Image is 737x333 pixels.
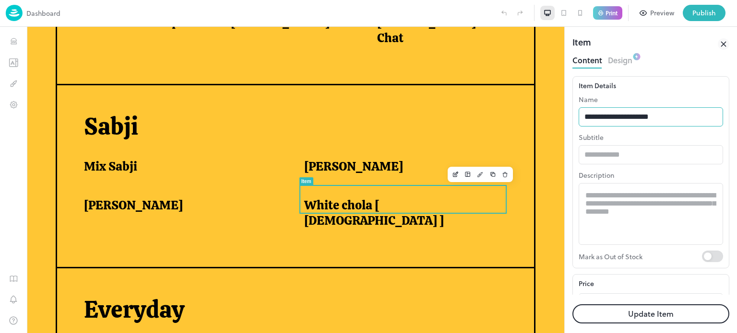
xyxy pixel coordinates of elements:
button: Duplicate [460,141,472,154]
p: Subtitle [579,132,723,142]
button: Layout [435,141,447,154]
span: Mix Sabji [57,132,110,148]
button: Delete [472,141,485,154]
span: [PERSON_NAME] [57,171,156,186]
p: Price [579,278,594,288]
span: White chola [ [DEMOGRAPHIC_DATA] ] [277,171,474,202]
p: Name [579,94,723,104]
p: Mark as Out of Stock [579,251,702,262]
label: Redo (Ctrl + Y) [512,5,528,21]
span: [PERSON_NAME] [277,132,376,148]
button: Design [447,141,460,154]
button: Preview [634,5,680,21]
img: logo-86c26b7e.jpg [6,5,23,21]
img: 1718977755095vy7gqs5mm3.png%3Ft%3D1718977746044 [476,43,528,95]
button: Edit [422,141,435,154]
div: Item [274,152,285,157]
div: Preview [650,8,674,18]
button: Design [608,53,632,66]
p: Dashboard [26,8,60,18]
div: Item [572,35,591,53]
div: Item Details [579,80,723,91]
div: Publish [692,8,716,18]
p: Print [606,10,618,16]
p: Description [579,170,723,180]
p: Sabji [57,85,486,115]
p: Everyday [57,268,486,298]
label: Undo (Ctrl + Z) [496,5,512,21]
button: Publish [683,5,725,21]
button: Content [572,53,602,66]
button: Update Item [572,304,729,323]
